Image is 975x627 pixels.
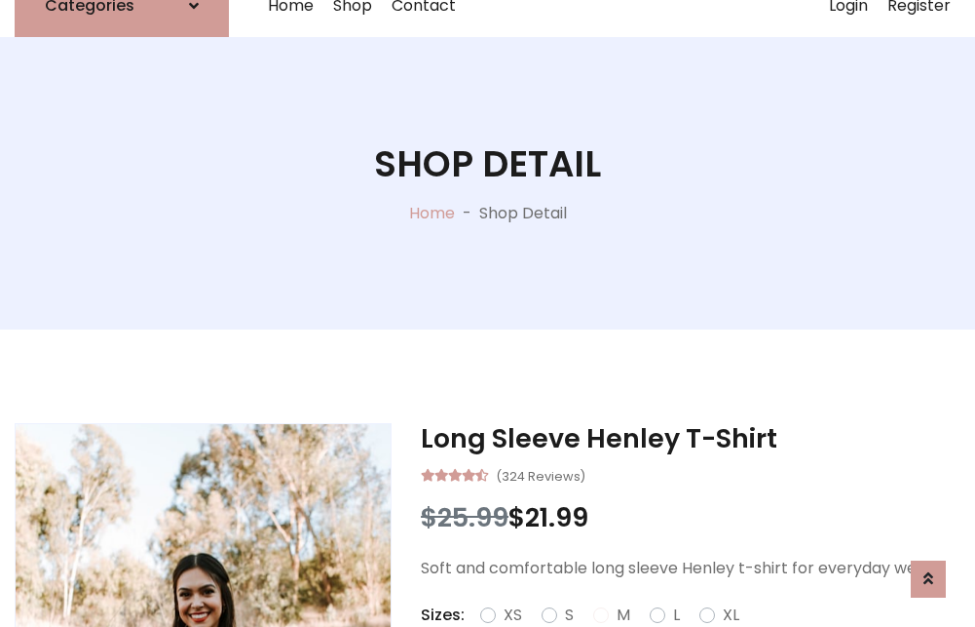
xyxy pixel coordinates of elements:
a: Home [409,202,455,224]
small: (324 Reviews) [496,463,585,487]
label: M [617,604,630,627]
p: - [455,202,479,225]
label: XL [723,604,739,627]
h1: Shop Detail [374,142,601,185]
span: $25.99 [421,499,508,535]
label: L [673,604,680,627]
label: S [565,604,574,627]
p: Sizes: [421,604,465,627]
p: Soft and comfortable long sleeve Henley t-shirt for everyday wear. [421,557,960,580]
p: Shop Detail [479,202,567,225]
label: XS [504,604,522,627]
span: 21.99 [525,499,588,535]
h3: $ [421,502,960,533]
h3: Long Sleeve Henley T-Shirt [421,423,960,454]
